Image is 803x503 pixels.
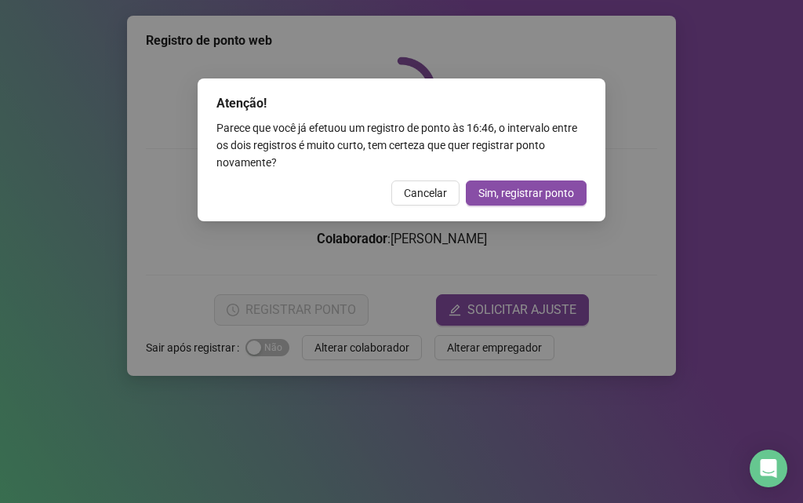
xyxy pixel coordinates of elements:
[750,450,787,487] div: Open Intercom Messenger
[391,180,460,206] button: Cancelar
[478,184,574,202] span: Sim, registrar ponto
[466,180,587,206] button: Sim, registrar ponto
[404,184,447,202] span: Cancelar
[216,119,587,171] div: Parece que você já efetuou um registro de ponto às 16:46 , o intervalo entre os dois registros é ...
[216,94,587,113] div: Atenção!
